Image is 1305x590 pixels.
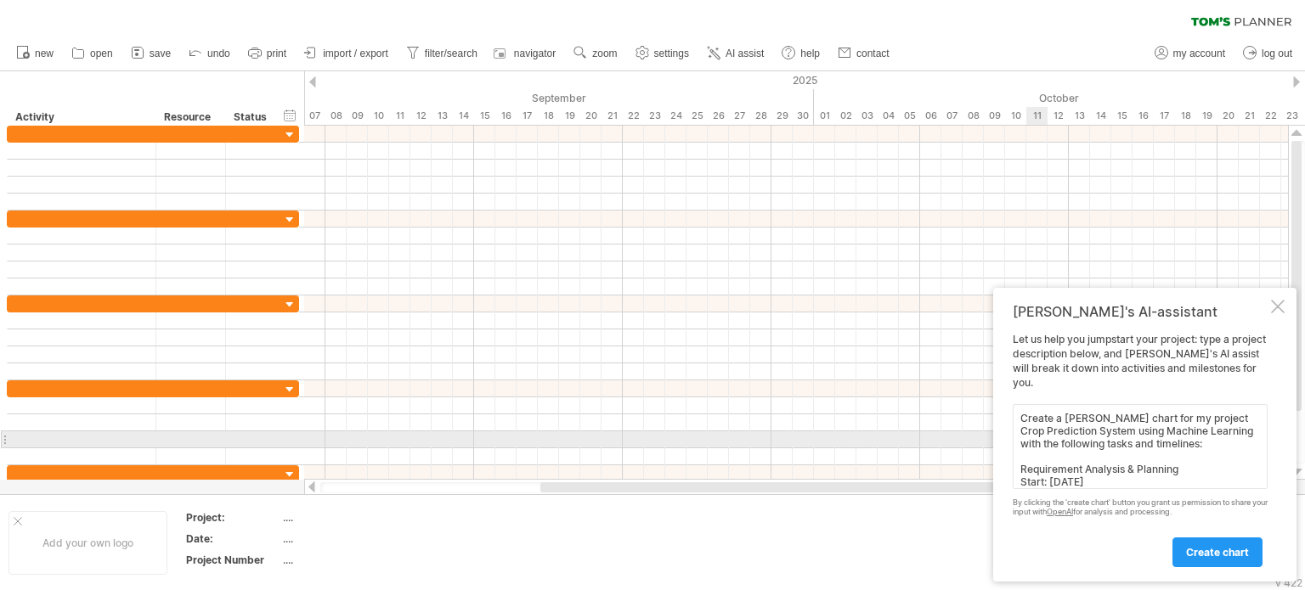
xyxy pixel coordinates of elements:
span: AI assist [726,48,764,59]
div: Tuesday, 16 September 2025 [495,107,517,125]
div: Sunday, 5 October 2025 [899,107,920,125]
div: Saturday, 11 October 2025 [1026,107,1048,125]
div: Friday, 19 September 2025 [559,107,580,125]
div: v 422 [1275,576,1302,589]
div: Thursday, 2 October 2025 [835,107,856,125]
span: import / export [323,48,388,59]
div: Friday, 17 October 2025 [1154,107,1175,125]
div: .... [283,531,426,546]
div: Sunday, 7 September 2025 [304,107,325,125]
div: Saturday, 18 October 2025 [1175,107,1196,125]
div: Thursday, 16 October 2025 [1133,107,1154,125]
div: Tuesday, 9 September 2025 [347,107,368,125]
a: print [244,42,291,65]
div: Tuesday, 30 September 2025 [793,107,814,125]
div: Friday, 3 October 2025 [856,107,878,125]
a: import / export [300,42,393,65]
div: Thursday, 25 September 2025 [686,107,708,125]
a: AI assist [703,42,769,65]
span: contact [856,48,890,59]
div: Wednesday, 24 September 2025 [665,107,686,125]
div: .... [283,553,426,567]
span: zoom [592,48,617,59]
a: filter/search [402,42,483,65]
div: Tuesday, 7 October 2025 [941,107,963,125]
a: open [67,42,118,65]
div: Friday, 12 September 2025 [410,107,432,125]
div: Thursday, 11 September 2025 [389,107,410,125]
div: Thursday, 9 October 2025 [984,107,1005,125]
div: Wednesday, 10 September 2025 [368,107,389,125]
div: By clicking the 'create chart' button you grant us permission to share your input with for analys... [1013,498,1268,517]
span: log out [1262,48,1292,59]
div: Activity [15,109,146,126]
div: Wednesday, 1 October 2025 [814,107,835,125]
div: Thursday, 18 September 2025 [538,107,559,125]
div: Add your own logo [8,511,167,575]
span: help [800,48,820,59]
span: open [90,48,113,59]
div: Tuesday, 21 October 2025 [1239,107,1260,125]
div: Tuesday, 23 September 2025 [644,107,665,125]
div: Saturday, 27 September 2025 [729,107,750,125]
a: my account [1150,42,1230,65]
div: September 2025 [177,89,814,107]
div: .... [283,510,426,525]
a: navigator [491,42,561,65]
div: Resource [164,109,216,126]
div: Sunday, 19 October 2025 [1196,107,1217,125]
div: Monday, 8 September 2025 [325,107,347,125]
div: Wednesday, 15 October 2025 [1111,107,1133,125]
a: settings [631,42,694,65]
div: Monday, 15 September 2025 [474,107,495,125]
a: create chart [1172,537,1263,567]
div: Friday, 26 September 2025 [708,107,729,125]
span: new [35,48,54,59]
div: Sunday, 12 October 2025 [1048,107,1069,125]
div: Monday, 22 September 2025 [623,107,644,125]
div: Monday, 6 October 2025 [920,107,941,125]
div: Project: [186,510,280,525]
span: undo [207,48,230,59]
a: save [127,42,176,65]
a: help [777,42,825,65]
span: save [150,48,171,59]
div: Project Number [186,553,280,567]
span: filter/search [425,48,477,59]
div: Sunday, 14 September 2025 [453,107,474,125]
div: Monday, 20 October 2025 [1217,107,1239,125]
div: Tuesday, 14 October 2025 [1090,107,1111,125]
a: contact [833,42,895,65]
div: Status [234,109,271,126]
span: create chart [1186,546,1249,559]
div: Wednesday, 17 September 2025 [517,107,538,125]
a: new [12,42,59,65]
div: Sunday, 28 September 2025 [750,107,771,125]
div: [PERSON_NAME]'s AI-assistant [1013,303,1268,320]
div: Saturday, 13 September 2025 [432,107,453,125]
span: navigator [514,48,556,59]
div: Wednesday, 8 October 2025 [963,107,984,125]
div: Saturday, 4 October 2025 [878,107,899,125]
div: Date: [186,531,280,546]
a: OpenAI [1047,507,1073,516]
div: Friday, 10 October 2025 [1005,107,1026,125]
span: settings [654,48,689,59]
div: Monday, 13 October 2025 [1069,107,1090,125]
a: undo [184,42,235,65]
a: zoom [569,42,622,65]
div: Monday, 29 September 2025 [771,107,793,125]
span: my account [1173,48,1225,59]
div: Thursday, 23 October 2025 [1281,107,1302,125]
div: Let us help you jumpstart your project: type a project description below, and [PERSON_NAME]'s AI ... [1013,333,1268,566]
div: Wednesday, 22 October 2025 [1260,107,1281,125]
a: log out [1239,42,1297,65]
span: print [267,48,286,59]
div: Sunday, 21 September 2025 [602,107,623,125]
div: Saturday, 20 September 2025 [580,107,602,125]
